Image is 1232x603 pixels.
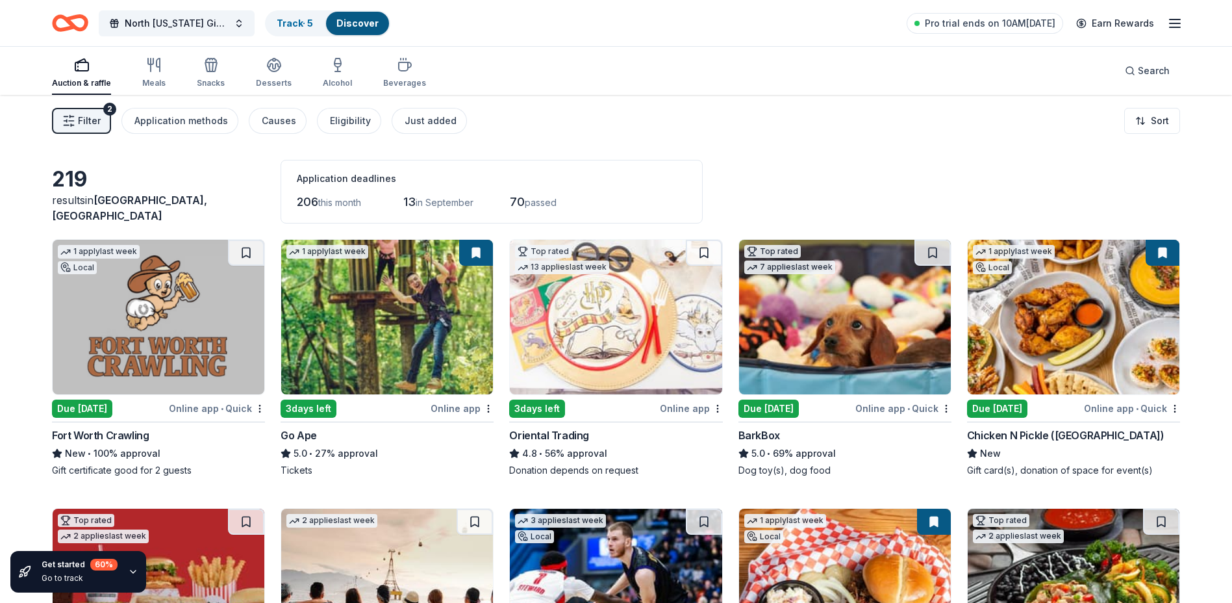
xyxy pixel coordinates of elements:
[515,261,609,274] div: 13 applies last week
[286,514,377,528] div: 2 applies last week
[431,400,494,417] div: Online app
[99,10,255,36] button: North [US_STATE] Giving Day
[738,464,951,477] div: Dog toy(s), dog food
[540,448,543,459] span: •
[509,400,565,418] div: 3 days left
[297,171,686,186] div: Application deadlines
[739,240,951,394] img: Image for BarkBox
[751,446,765,461] span: 5.0
[103,103,116,116] div: 2
[1124,108,1180,134] button: Sort
[744,530,783,543] div: Local
[78,113,101,129] span: Filter
[52,428,149,443] div: Fort Worth Crawling
[1068,12,1162,35] a: Earn Rewards
[294,446,307,461] span: 5.0
[416,197,473,208] span: in September
[383,52,426,95] button: Beverages
[121,108,238,134] button: Application methods
[744,245,801,258] div: Top rated
[52,194,207,222] span: in
[52,194,207,222] span: [GEOGRAPHIC_DATA], [GEOGRAPHIC_DATA]
[973,245,1055,259] div: 1 apply last week
[967,464,1180,477] div: Gift card(s), donation of space for event(s)
[509,428,589,443] div: Oriental Trading
[88,448,91,459] span: •
[52,166,265,192] div: 219
[925,16,1055,31] span: Pro trial ends on 10AM[DATE]
[515,530,554,543] div: Local
[318,197,361,208] span: this month
[336,18,379,29] a: Discover
[249,108,307,134] button: Causes
[973,261,1012,274] div: Local
[52,192,265,224] div: results
[197,52,225,95] button: Snacks
[65,446,86,461] span: New
[509,464,722,477] div: Donation depends on request
[265,10,390,36] button: Track· 5Discover
[1136,404,1138,414] span: •
[738,446,951,461] div: 69% approval
[1114,58,1180,84] button: Search
[1151,113,1169,129] span: Sort
[197,78,225,88] div: Snacks
[968,240,1179,394] img: Image for Chicken N Pickle (Grand Prairie)
[973,530,1064,543] div: 2 applies last week
[52,239,265,477] a: Image for Fort Worth Crawling1 applylast weekLocalDue [DATE]Online app•QuickFort Worth CrawlingNe...
[515,514,606,528] div: 3 applies last week
[980,446,1001,461] span: New
[525,197,557,208] span: passed
[383,78,426,88] div: Beverages
[256,78,292,88] div: Desserts
[262,113,296,129] div: Causes
[660,400,723,417] div: Online app
[125,16,229,31] span: North [US_STATE] Giving Day
[42,559,118,571] div: Get started
[522,446,537,461] span: 4.8
[1138,63,1170,79] span: Search
[169,400,265,417] div: Online app Quick
[52,78,111,88] div: Auction & raffle
[286,245,368,259] div: 1 apply last week
[392,108,467,134] button: Just added
[142,52,166,95] button: Meals
[907,13,1063,34] a: Pro trial ends on 10AM[DATE]
[281,239,494,477] a: Image for Go Ape1 applylast week3days leftOnline appGo Ape5.0•27% approvalTickets
[310,448,313,459] span: •
[52,52,111,95] button: Auction & raffle
[58,245,140,259] div: 1 apply last week
[405,113,457,129] div: Just added
[142,78,166,88] div: Meals
[323,52,352,95] button: Alcohol
[510,195,525,209] span: 70
[767,448,770,459] span: •
[281,428,317,443] div: Go Ape
[297,195,318,209] span: 206
[967,400,1027,418] div: Due [DATE]
[403,195,416,209] span: 13
[738,428,780,443] div: BarkBox
[967,239,1180,477] a: Image for Chicken N Pickle (Grand Prairie)1 applylast weekLocalDue [DATE]Online app•QuickChicken ...
[277,18,313,29] a: Track· 5
[42,573,118,584] div: Go to track
[58,261,97,274] div: Local
[317,108,381,134] button: Eligibility
[738,400,799,418] div: Due [DATE]
[58,514,114,527] div: Top rated
[52,400,112,418] div: Due [DATE]
[738,239,951,477] a: Image for BarkBoxTop rated7 applieslast weekDue [DATE]Online app•QuickBarkBox5.0•69% approvalDog ...
[52,8,88,38] a: Home
[907,404,910,414] span: •
[52,464,265,477] div: Gift certificate good for 2 guests
[509,446,722,461] div: 56% approval
[90,559,118,571] div: 60 %
[744,514,826,528] div: 1 apply last week
[515,245,572,258] div: Top rated
[134,113,228,129] div: Application methods
[53,240,264,394] img: Image for Fort Worth Crawling
[1084,400,1180,417] div: Online app Quick
[509,239,722,477] a: Image for Oriental TradingTop rated13 applieslast week3days leftOnline appOriental Trading4.8•56%...
[58,530,149,543] div: 2 applies last week
[281,464,494,477] div: Tickets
